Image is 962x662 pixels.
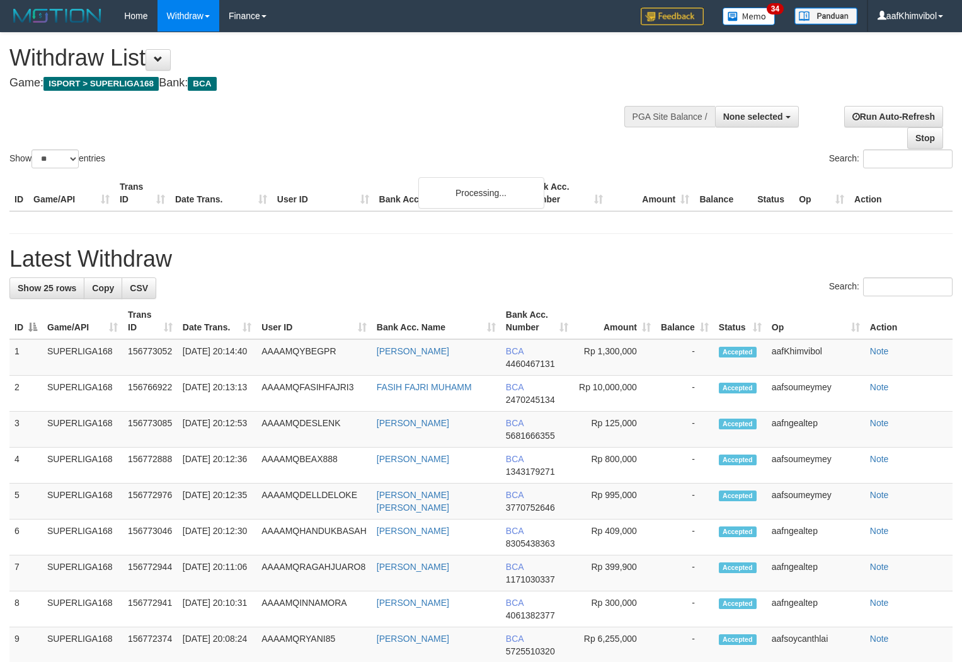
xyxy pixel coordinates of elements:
span: Copy 2470245134 to clipboard [506,395,555,405]
span: BCA [506,382,524,392]
td: AAAAMQRAGAHJUARO8 [256,555,371,591]
td: 156772888 [123,448,178,484]
span: Accepted [719,598,757,609]
td: 6 [9,520,42,555]
td: aafsoumeymey [767,448,865,484]
th: Action [865,303,953,339]
td: 5 [9,484,42,520]
th: Bank Acc. Number: activate to sort column ascending [501,303,574,339]
span: Copy [92,283,114,293]
a: Note [870,382,889,392]
td: Rp 409,000 [573,520,655,555]
td: 156773085 [123,412,178,448]
td: aafsoumeymey [767,484,865,520]
th: User ID: activate to sort column ascending [256,303,371,339]
td: - [656,591,714,627]
td: aafsoumeymey [767,376,865,412]
th: Amount [608,175,694,211]
td: SUPERLIGA168 [42,591,123,627]
a: Run Auto-Refresh [844,106,943,127]
td: [DATE] 20:14:40 [178,339,256,376]
td: SUPERLIGA168 [42,376,123,412]
td: 2 [9,376,42,412]
th: ID [9,175,28,211]
a: [PERSON_NAME] [377,418,449,428]
td: AAAAMQDESLENK [256,412,371,448]
th: Bank Acc. Name: activate to sort column ascending [372,303,501,339]
td: aafngealtep [767,412,865,448]
span: ISPORT > SUPERLIGA168 [43,77,159,91]
th: Balance [694,175,752,211]
td: Rp 800,000 [573,448,655,484]
span: Accepted [719,634,757,645]
td: aafKhimvibol [767,339,865,376]
span: None selected [723,112,783,122]
span: BCA [188,77,216,91]
th: Action [849,175,953,211]
span: Copy 8305438363 to clipboard [506,538,555,549]
span: BCA [506,418,524,428]
td: [DATE] 20:12:53 [178,412,256,448]
a: [PERSON_NAME] [PERSON_NAME] [377,490,449,513]
td: 1 [9,339,42,376]
label: Show entries [9,149,105,168]
td: SUPERLIGA168 [42,520,123,555]
td: - [656,412,714,448]
td: AAAAMQINNAMORA [256,591,371,627]
span: Accepted [719,526,757,537]
td: 156773046 [123,520,178,555]
th: Trans ID: activate to sort column ascending [123,303,178,339]
select: Showentries [31,149,79,168]
a: [PERSON_NAME] [377,346,449,356]
td: - [656,520,714,555]
span: BCA [506,634,524,644]
span: Copy 3770752646 to clipboard [506,502,555,513]
td: - [656,339,714,376]
label: Search: [829,149,953,168]
td: SUPERLIGA168 [42,484,123,520]
span: 34 [767,3,784,15]
a: [PERSON_NAME] [377,526,449,536]
td: SUPERLIGA168 [42,448,123,484]
a: Note [870,490,889,500]
span: Copy 4460467131 to clipboard [506,359,555,369]
th: Op: activate to sort column ascending [767,303,865,339]
span: Copy 5681666355 to clipboard [506,431,555,441]
th: ID: activate to sort column descending [9,303,42,339]
th: Status: activate to sort column ascending [714,303,767,339]
th: Date Trans.: activate to sort column ascending [178,303,256,339]
a: Show 25 rows [9,277,84,299]
div: Processing... [418,177,544,209]
td: 156772941 [123,591,178,627]
span: CSV [130,283,148,293]
img: Feedback.jpg [641,8,704,25]
td: AAAAMQDELLDELOKE [256,484,371,520]
a: Note [870,634,889,644]
span: Accepted [719,347,757,357]
th: Bank Acc. Name [374,175,522,211]
td: Rp 1,300,000 [573,339,655,376]
td: 7 [9,555,42,591]
td: [DATE] 20:10:31 [178,591,256,627]
th: Trans ID [115,175,170,211]
a: Note [870,598,889,608]
span: Accepted [719,455,757,465]
span: Copy 1171030337 to clipboard [506,574,555,584]
td: aafngealtep [767,555,865,591]
td: Rp 399,900 [573,555,655,591]
td: AAAAMQFASIHFAJRI3 [256,376,371,412]
img: MOTION_logo.png [9,6,105,25]
span: BCA [506,454,524,464]
span: Accepted [719,562,757,573]
label: Search: [829,277,953,296]
td: 156773052 [123,339,178,376]
span: BCA [506,526,524,536]
th: Date Trans. [170,175,272,211]
h4: Game: Bank: [9,77,629,90]
td: 156772976 [123,484,178,520]
td: - [656,448,714,484]
a: Note [870,418,889,428]
td: SUPERLIGA168 [42,339,123,376]
a: Note [870,526,889,536]
a: Copy [84,277,122,299]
